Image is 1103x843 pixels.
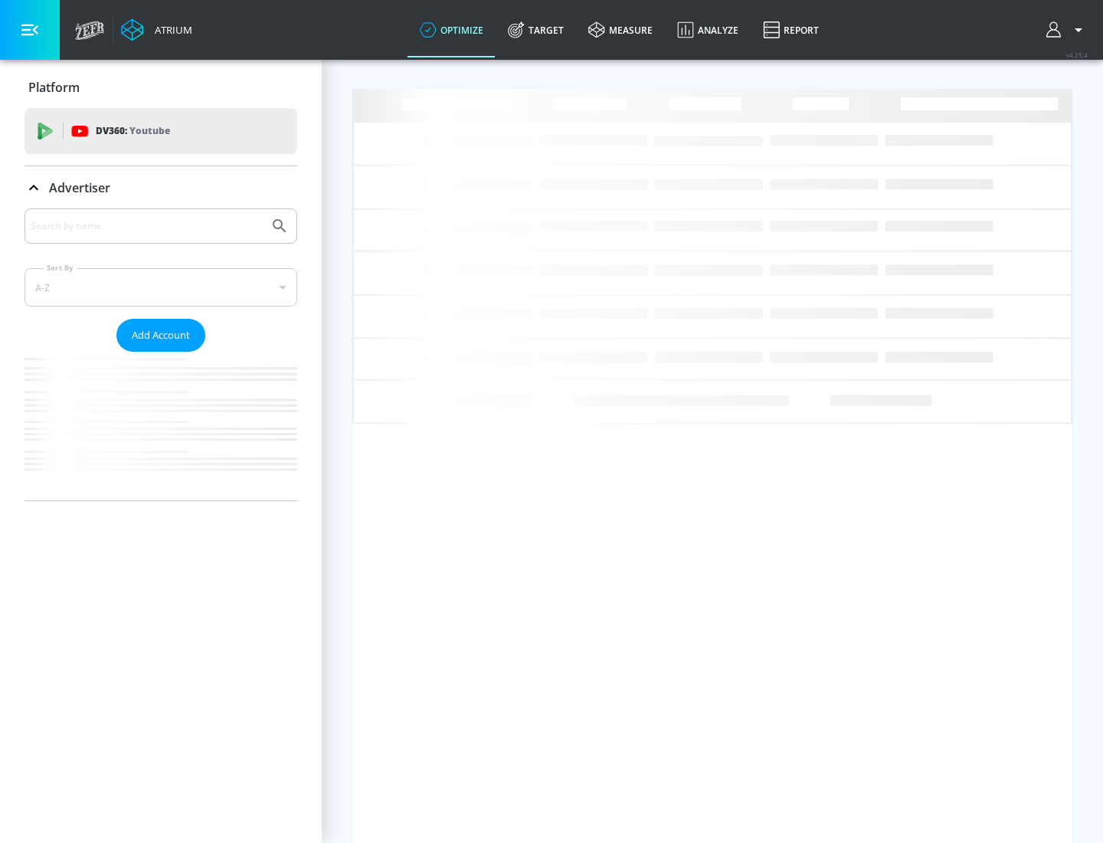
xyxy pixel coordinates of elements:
input: Search by name [31,216,263,236]
a: measure [576,2,665,57]
label: Sort By [44,263,77,273]
a: Analyze [665,2,751,57]
span: v 4.25.4 [1066,51,1088,59]
div: Advertiser [25,208,297,500]
a: Atrium [121,18,192,41]
p: Platform [28,79,80,96]
p: Youtube [129,123,170,139]
a: optimize [407,2,496,57]
span: Add Account [132,326,190,344]
div: Atrium [149,23,192,37]
div: A-Z [25,268,297,307]
a: Target [496,2,576,57]
p: Advertiser [49,179,110,196]
a: Report [751,2,831,57]
button: Add Account [116,319,205,352]
div: Platform [25,66,297,109]
div: DV360: Youtube [25,108,297,154]
div: Advertiser [25,166,297,209]
p: DV360: [96,123,170,139]
nav: list of Advertiser [25,352,297,500]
